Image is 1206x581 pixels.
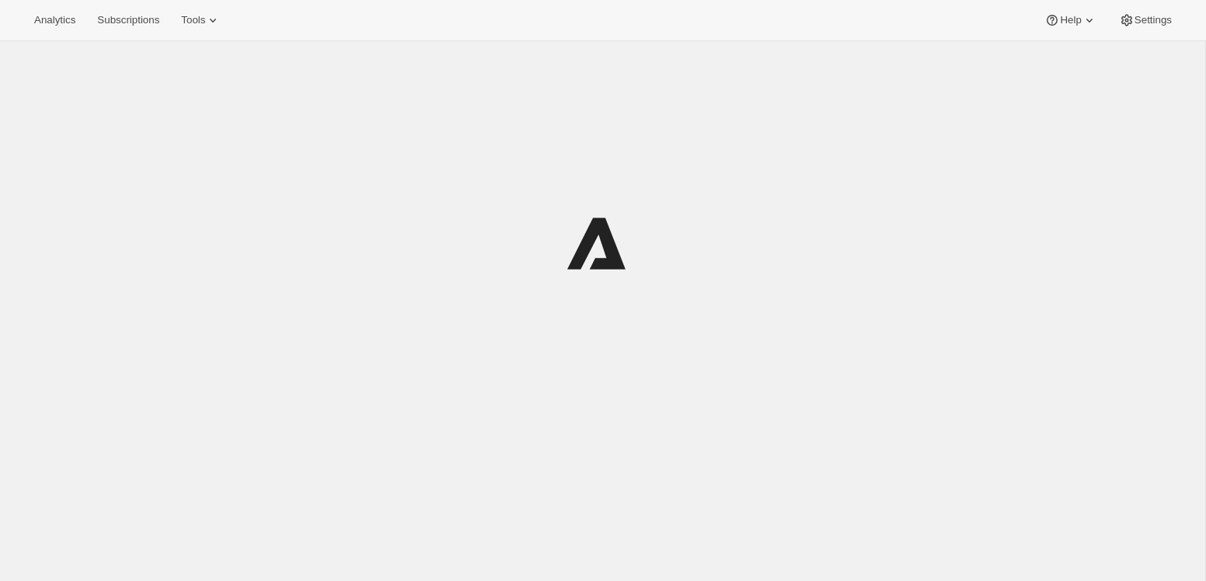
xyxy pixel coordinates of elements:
[181,14,205,26] span: Tools
[88,9,169,31] button: Subscriptions
[25,9,85,31] button: Analytics
[97,14,159,26] span: Subscriptions
[1135,14,1172,26] span: Settings
[172,9,230,31] button: Tools
[1060,14,1081,26] span: Help
[34,14,75,26] span: Analytics
[1110,9,1181,31] button: Settings
[1035,9,1106,31] button: Help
